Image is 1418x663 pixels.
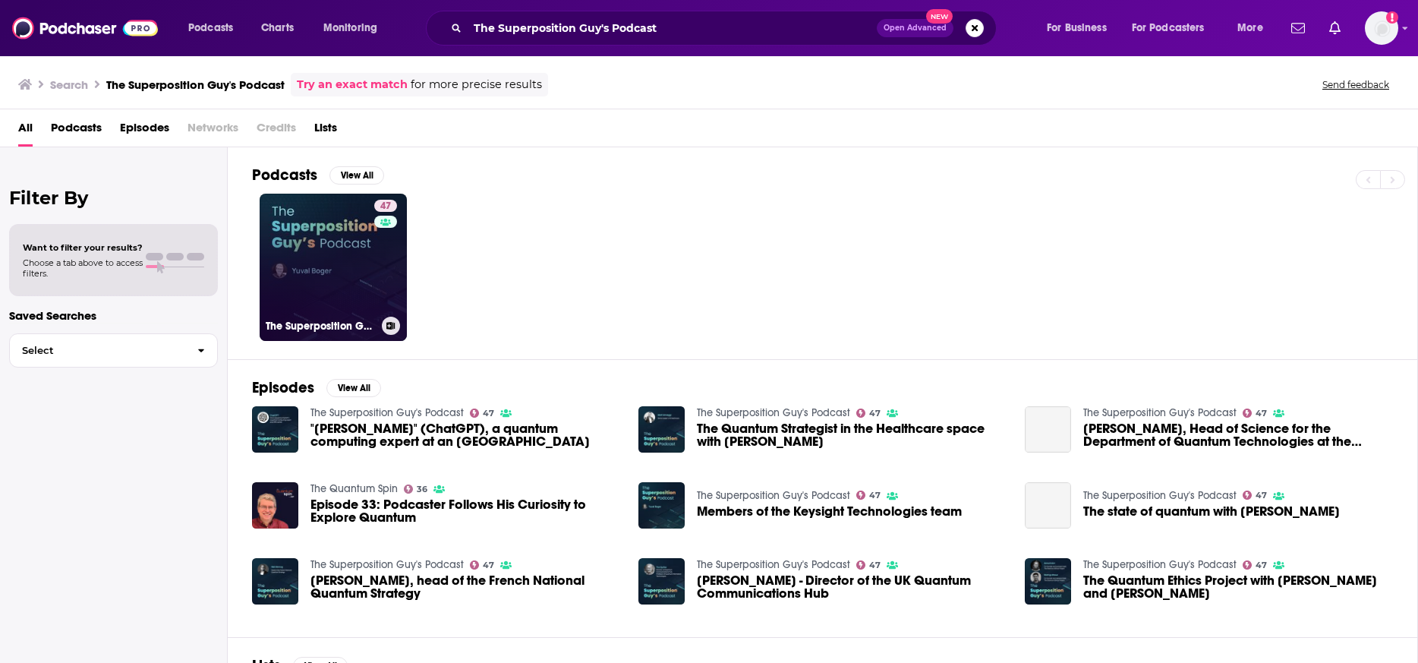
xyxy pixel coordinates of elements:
button: open menu [1227,16,1282,40]
img: Podchaser - Follow, Share and Rate Podcasts [12,14,158,43]
a: 47 [1243,491,1268,500]
h2: Episodes [252,378,314,397]
span: Podcasts [188,17,233,39]
h3: The Superposition Guy's Podcast [266,320,376,333]
a: Tobias Lindstrom, Head of Science for the Department of Quantum Technologies at the National Phys... [1083,422,1393,448]
span: 47 [869,562,881,569]
span: Networks [187,115,238,147]
button: open menu [1036,16,1126,40]
a: Show notifications dropdown [1323,15,1347,41]
img: User Profile [1365,11,1398,45]
a: The Quantum Spin [310,482,398,495]
span: For Podcasters [1132,17,1205,39]
button: View All [329,166,384,185]
a: Members of the Keysight Technologies team [697,505,962,518]
a: 36 [404,485,428,494]
span: Charts [261,17,294,39]
a: Show notifications dropdown [1285,15,1311,41]
a: The Superposition Guy's Podcast [1083,489,1237,502]
div: Search podcasts, credits, & more... [440,11,1011,46]
a: The Quantum Ethics Project with Anna Knörr and Rodrigo Bravo [1025,558,1071,605]
img: "Chris" (ChatGPT), a quantum computing expert at an HPC center [252,406,298,453]
span: The Quantum Strategist in the Healthcare space with [PERSON_NAME] [697,422,1007,448]
span: Select [10,346,185,355]
img: Neil Abroug, head of the French National Quantum Strategy [252,558,298,605]
span: Credits [257,115,296,147]
span: Choose a tab above to access filters. [23,257,143,279]
a: Tobias Lindstrom, Head of Science for the Department of Quantum Technologies at the National Phys... [1025,406,1071,453]
p: Saved Searches [9,308,218,323]
button: Open AdvancedNew [877,19,953,37]
img: Episode 33: Podcaster Follows His Curiosity to Explore Quantum [252,482,298,529]
a: The Superposition Guy's Podcast [697,558,850,571]
a: Episode 33: Podcaster Follows His Curiosity to Explore Quantum [310,498,620,524]
button: Send feedback [1318,78,1394,91]
span: 47 [1256,492,1267,499]
svg: Add a profile image [1386,11,1398,24]
span: 47 [483,410,494,417]
img: Prof. Tim Spiller - Director of the UK Quantum Communications Hub [638,558,685,605]
h3: The Superposition Guy's Podcast [106,77,285,92]
span: [PERSON_NAME], Head of Science for the Department of Quantum Technologies at the [GEOGRAPHIC_DATA... [1083,422,1393,448]
span: [PERSON_NAME] - Director of the UK Quantum Communications Hub [697,574,1007,600]
span: More [1237,17,1263,39]
a: The Superposition Guy's Podcast [1083,558,1237,571]
a: 47 [470,409,495,418]
span: 47 [869,492,881,499]
span: "[PERSON_NAME]" (ChatGPT), a quantum computing expert at an [GEOGRAPHIC_DATA] [310,422,620,448]
span: 47 [869,410,881,417]
span: 36 [417,486,427,493]
img: Members of the Keysight Technologies team [638,482,685,529]
h2: Filter By [9,187,218,209]
h3: Search [50,77,88,92]
span: For Business [1047,17,1107,39]
a: 47 [470,560,495,570]
a: Episodes [120,115,169,147]
span: for more precise results [411,76,542,93]
a: 47 [856,560,881,570]
a: The Superposition Guy's Podcast [697,489,850,502]
button: open menu [313,16,397,40]
button: View All [326,379,381,397]
span: 47 [1256,410,1267,417]
a: All [18,115,33,147]
a: Lists [314,115,337,147]
a: The Quantum Strategist in the Healthcare space with Matt Versaggi [697,422,1007,448]
a: Podcasts [51,115,102,147]
span: The state of quantum with [PERSON_NAME] [1083,505,1340,518]
img: The Quantum Strategist in the Healthcare space with Matt Versaggi [638,406,685,453]
a: 47 [856,491,881,500]
a: The Superposition Guy's Podcast [697,406,850,419]
a: 47 [374,200,397,212]
a: 47The Superposition Guy's Podcast [260,194,407,341]
a: The Superposition Guy's Podcast [310,406,464,419]
span: 47 [483,562,494,569]
a: "Chris" (ChatGPT), a quantum computing expert at an HPC center [310,422,620,448]
button: open menu [1122,16,1227,40]
button: Show profile menu [1365,11,1398,45]
button: Select [9,333,218,368]
a: Prof. Tim Spiller - Director of the UK Quantum Communications Hub [697,574,1007,600]
span: Want to filter your results? [23,242,143,253]
input: Search podcasts, credits, & more... [468,16,877,40]
button: open menu [178,16,253,40]
a: The Superposition Guy's Podcast [310,558,464,571]
a: The state of quantum with Jack Krupansky [1083,505,1340,518]
a: 47 [1243,409,1268,418]
span: Logged in as Marketing09 [1365,11,1398,45]
span: 47 [1256,562,1267,569]
a: Try an exact match [297,76,408,93]
a: EpisodesView All [252,378,381,397]
a: PodcastsView All [252,166,384,185]
a: Neil Abroug, head of the French National Quantum Strategy [310,574,620,600]
h2: Podcasts [252,166,317,185]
